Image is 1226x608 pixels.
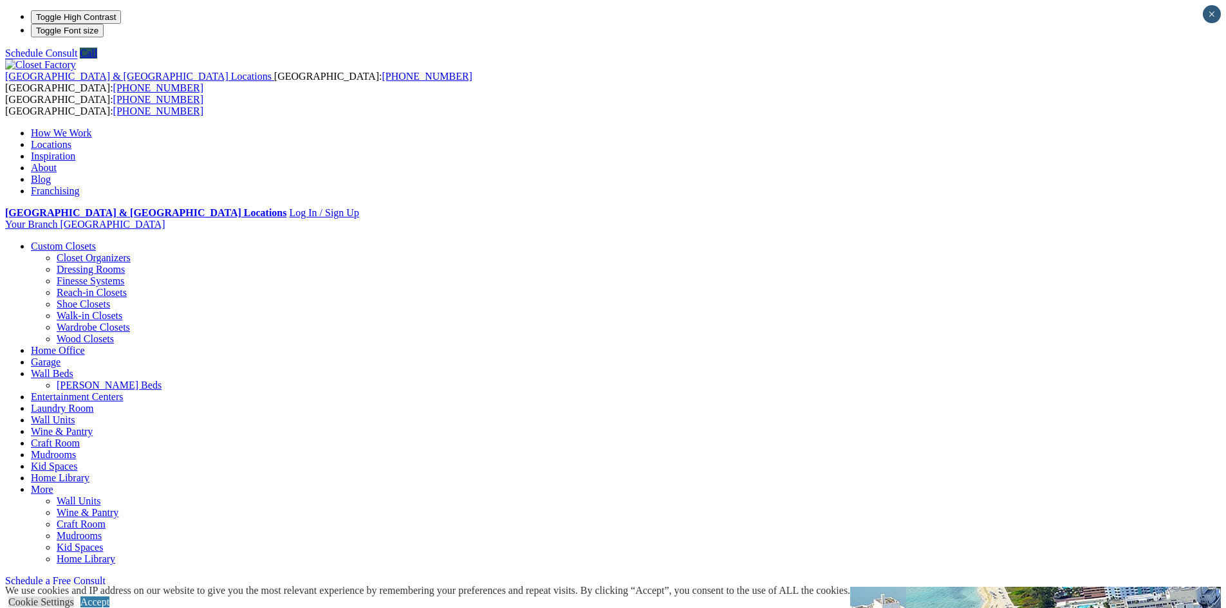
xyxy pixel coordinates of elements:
[382,71,472,82] a: [PHONE_NUMBER]
[5,219,57,230] span: Your Branch
[31,414,75,425] a: Wall Units
[113,106,203,116] a: [PHONE_NUMBER]
[57,380,162,391] a: [PERSON_NAME] Beds
[31,426,93,437] a: Wine & Pantry
[5,94,203,116] span: [GEOGRAPHIC_DATA]: [GEOGRAPHIC_DATA]:
[57,553,115,564] a: Home Library
[57,139,233,150] a: Online and In-Home Design Consultations
[31,472,89,483] a: Home Library
[57,287,127,298] a: Reach-in Closets
[113,94,203,105] a: [PHONE_NUMBER]
[31,356,60,367] a: Garage
[31,10,121,24] button: Toggle High Contrast
[1203,5,1221,23] button: Close
[31,391,124,402] a: Entertainment Centers
[31,438,80,448] a: Craft Room
[57,310,122,321] a: Walk-in Closets
[5,575,106,586] a: Schedule a Free Consult (opens a dropdown menu)
[57,299,110,309] a: Shoe Closets
[57,333,114,344] a: Wood Closets
[5,219,165,230] a: Your Branch [GEOGRAPHIC_DATA]
[8,596,74,607] a: Cookie Settings
[80,48,97,59] a: Call
[31,403,93,414] a: Laundry Room
[31,241,96,252] a: Custom Closets
[31,484,53,495] a: More menu text will display only on big screen
[31,162,57,173] a: About
[36,12,116,22] span: Toggle High Contrast
[57,275,124,286] a: Finesse Systems
[31,174,51,185] a: Blog
[31,461,77,472] a: Kid Spaces
[113,82,203,93] a: [PHONE_NUMBER]
[57,495,100,506] a: Wall Units
[36,26,98,35] span: Toggle Font size
[57,507,118,518] a: Wine & Pantry
[57,252,131,263] a: Closet Organizers
[5,207,286,218] a: [GEOGRAPHIC_DATA] & [GEOGRAPHIC_DATA] Locations
[5,71,274,82] a: [GEOGRAPHIC_DATA] & [GEOGRAPHIC_DATA] Locations
[5,585,850,596] div: We use cookies and IP address on our website to give you the most relevant experience by remember...
[289,207,358,218] a: Log In / Sign Up
[5,71,472,93] span: [GEOGRAPHIC_DATA]: [GEOGRAPHIC_DATA]:
[80,596,109,607] a: Accept
[60,219,165,230] span: [GEOGRAPHIC_DATA]
[5,71,272,82] span: [GEOGRAPHIC_DATA] & [GEOGRAPHIC_DATA] Locations
[31,449,76,460] a: Mudrooms
[31,345,85,356] a: Home Office
[57,542,103,553] a: Kid Spaces
[31,185,80,196] a: Franchising
[5,59,76,71] img: Closet Factory
[31,139,71,150] a: Locations
[31,127,92,138] a: How We Work
[31,368,73,379] a: Wall Beds
[57,519,106,530] a: Craft Room
[57,530,102,541] a: Mudrooms
[5,48,77,59] a: Schedule Consult
[31,24,104,37] button: Toggle Font size
[31,151,75,161] a: Inspiration
[57,264,125,275] a: Dressing Rooms
[57,322,130,333] a: Wardrobe Closets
